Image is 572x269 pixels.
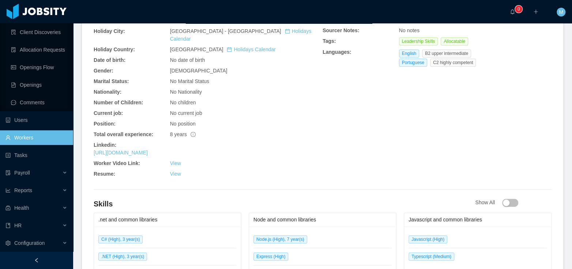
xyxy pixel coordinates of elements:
span: Health [14,205,29,211]
div: .net and common libraries [98,213,237,227]
i: icon: plus [533,9,538,14]
span: Portuguese [399,59,427,67]
span: [DEMOGRAPHIC_DATA] [170,68,227,74]
i: icon: calendar [227,47,232,52]
span: Typescript (Medium) [409,253,454,261]
b: Linkedin: [94,142,116,148]
a: icon: file-textOpenings [11,78,67,92]
b: Holiday Country: [94,46,135,52]
i: icon: book [5,223,11,228]
span: No current job [170,110,202,116]
h4: Skills [94,199,475,209]
b: Position: [94,121,116,127]
a: icon: profileTasks [5,148,67,162]
span: Configuration [14,240,45,246]
a: icon: messageComments [11,95,67,110]
b: Current job: [94,110,123,116]
span: C2 highly competent [430,59,476,67]
a: [URL][DOMAIN_NAME] [94,150,148,156]
span: B2 upper intermediate [422,49,471,57]
span: 8 years [170,131,196,137]
span: No Marital Status [170,78,209,84]
a: icon: userWorkers [5,130,67,145]
div: Node and common libraries [253,213,392,227]
span: No position [170,121,196,127]
span: Node.js (High), 7 year(s) [253,235,307,243]
span: No notes [399,27,419,33]
span: info-circle [191,132,196,137]
span: Show All [475,199,518,205]
span: No Nationality [170,89,202,95]
a: icon: idcardOpenings Flow [11,60,67,75]
span: English [399,49,419,57]
div: Javascript and common libraries [409,213,547,227]
span: Javascript (High) [409,235,447,243]
b: Nationality: [94,89,121,95]
span: Allocatable [441,37,468,45]
b: Date of birth: [94,57,125,63]
span: No children [170,100,196,105]
i: icon: line-chart [5,188,11,193]
sup: 0 [515,5,522,13]
span: [GEOGRAPHIC_DATA] [170,46,276,52]
i: icon: medicine-box [5,205,11,210]
span: Reports [14,187,32,193]
b: Marital Status: [94,78,129,84]
span: Express (High) [253,253,288,261]
b: Languages: [323,49,351,55]
b: Total overall experience: [94,131,153,137]
span: M [559,8,563,16]
a: icon: robotUsers [5,113,67,127]
a: View [170,171,181,177]
i: icon: setting [5,240,11,246]
a: icon: file-searchClient Discoveries [11,25,67,40]
a: icon: file-doneAllocation Requests [11,42,67,57]
i: icon: calendar [285,29,290,34]
span: No date of birth [170,57,205,63]
b: Resume: [94,171,115,177]
b: Number of Children: [94,100,143,105]
i: icon: bell [510,9,515,14]
span: [GEOGRAPHIC_DATA] - [GEOGRAPHIC_DATA] [170,28,312,42]
span: C# (High), 3 year(s) [98,235,143,243]
a: icon: calendarHolidays Calendar [227,46,275,52]
i: icon: file-protect [5,170,11,175]
span: HR [14,223,22,228]
span: Leadership Skills [399,37,438,45]
b: Gender: [94,68,113,74]
a: View [170,160,181,166]
b: Worker Video Link: [94,160,140,166]
b: Tags: [323,38,336,44]
b: Holiday City: [94,28,125,34]
b: Sourcer Notes: [323,27,359,33]
span: Payroll [14,170,30,176]
span: .NET (High), 3 year(s) [98,253,147,261]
